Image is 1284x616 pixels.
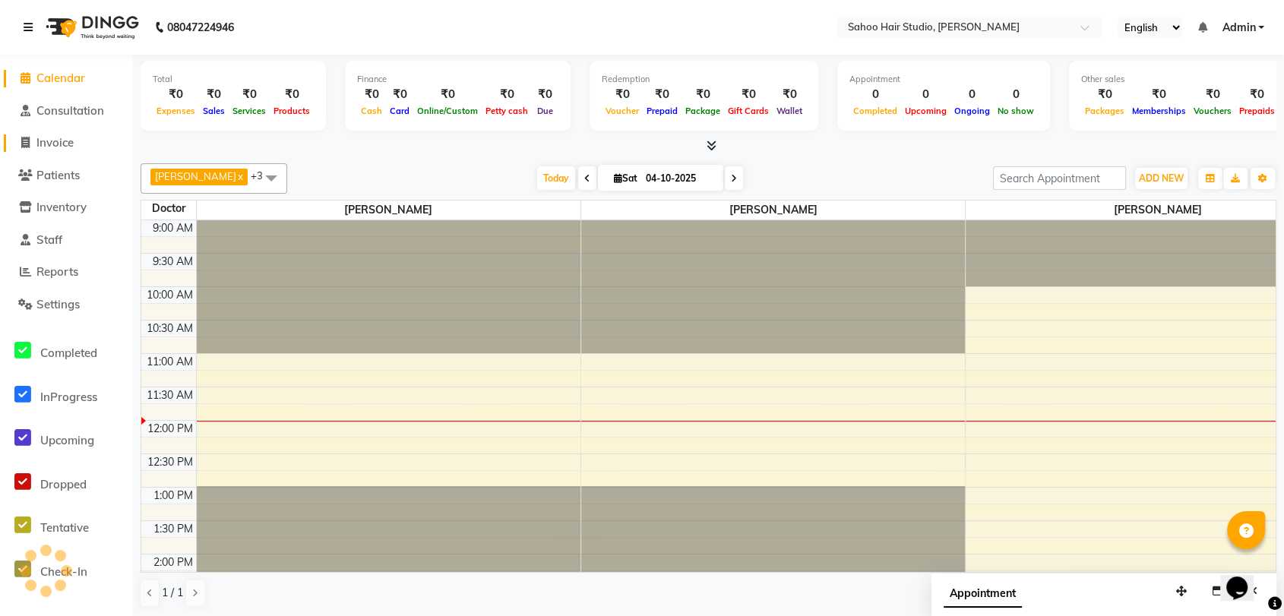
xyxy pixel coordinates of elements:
[150,220,196,236] div: 9:00 AM
[482,86,532,103] div: ₹0
[610,172,641,184] span: Sat
[944,580,1022,608] span: Appointment
[1222,20,1255,36] span: Admin
[144,354,196,370] div: 11:00 AM
[724,106,773,116] span: Gift Cards
[270,106,314,116] span: Products
[4,264,129,281] a: Reports
[849,86,901,103] div: 0
[167,6,234,49] b: 08047224946
[641,167,717,190] input: 2025-10-04
[236,170,243,182] a: x
[602,86,643,103] div: ₹0
[40,433,94,447] span: Upcoming
[150,254,196,270] div: 9:30 AM
[993,166,1126,190] input: Search Appointment
[1135,168,1188,189] button: ADD NEW
[4,134,129,152] a: Invoice
[1220,555,1269,601] iframe: chat widget
[141,201,196,216] div: Doctor
[199,106,229,116] span: Sales
[144,387,196,403] div: 11:30 AM
[413,86,482,103] div: ₹0
[4,232,129,249] a: Staff
[643,106,682,116] span: Prepaid
[994,86,1038,103] div: 0
[901,106,950,116] span: Upcoming
[950,106,994,116] span: Ongoing
[36,232,62,247] span: Staff
[40,390,97,404] span: InProgress
[39,6,143,49] img: logo
[36,135,74,150] span: Invoice
[773,86,806,103] div: ₹0
[682,86,724,103] div: ₹0
[533,106,557,116] span: Due
[849,106,901,116] span: Completed
[4,70,129,87] a: Calendar
[251,169,274,182] span: +3
[40,346,97,360] span: Completed
[155,170,236,182] span: [PERSON_NAME]
[229,106,270,116] span: Services
[386,86,413,103] div: ₹0
[386,106,413,116] span: Card
[40,520,89,535] span: Tentative
[1139,172,1184,184] span: ADD NEW
[197,201,580,220] span: [PERSON_NAME]
[40,477,87,491] span: Dropped
[150,521,196,537] div: 1:30 PM
[682,106,724,116] span: Package
[4,103,129,120] a: Consultation
[994,106,1038,116] span: No show
[150,554,196,570] div: 2:00 PM
[643,86,682,103] div: ₹0
[153,106,199,116] span: Expenses
[602,106,643,116] span: Voucher
[150,488,196,504] div: 1:00 PM
[199,86,229,103] div: ₹0
[4,167,129,185] a: Patients
[36,71,85,85] span: Calendar
[602,73,806,86] div: Redemption
[1081,86,1128,103] div: ₹0
[581,201,965,220] span: [PERSON_NAME]
[1190,106,1235,116] span: Vouchers
[482,106,532,116] span: Petty cash
[357,73,558,86] div: Finance
[773,106,806,116] span: Wallet
[1128,86,1190,103] div: ₹0
[36,103,104,118] span: Consultation
[532,86,558,103] div: ₹0
[4,199,129,216] a: Inventory
[36,264,78,279] span: Reports
[153,73,314,86] div: Total
[144,421,196,437] div: 12:00 PM
[1235,86,1279,103] div: ₹0
[144,454,196,470] div: 12:30 PM
[849,73,1038,86] div: Appointment
[36,168,80,182] span: Patients
[1081,106,1128,116] span: Packages
[162,585,183,601] span: 1 / 1
[153,86,199,103] div: ₹0
[1190,86,1235,103] div: ₹0
[901,86,950,103] div: 0
[144,321,196,336] div: 10:30 AM
[724,86,773,103] div: ₹0
[1235,106,1279,116] span: Prepaids
[357,106,386,116] span: Cash
[4,296,129,314] a: Settings
[36,200,87,214] span: Inventory
[144,287,196,303] div: 10:00 AM
[357,86,386,103] div: ₹0
[36,297,80,311] span: Settings
[229,86,270,103] div: ₹0
[270,86,314,103] div: ₹0
[413,106,482,116] span: Online/Custom
[950,86,994,103] div: 0
[537,166,575,190] span: Today
[1128,106,1190,116] span: Memberships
